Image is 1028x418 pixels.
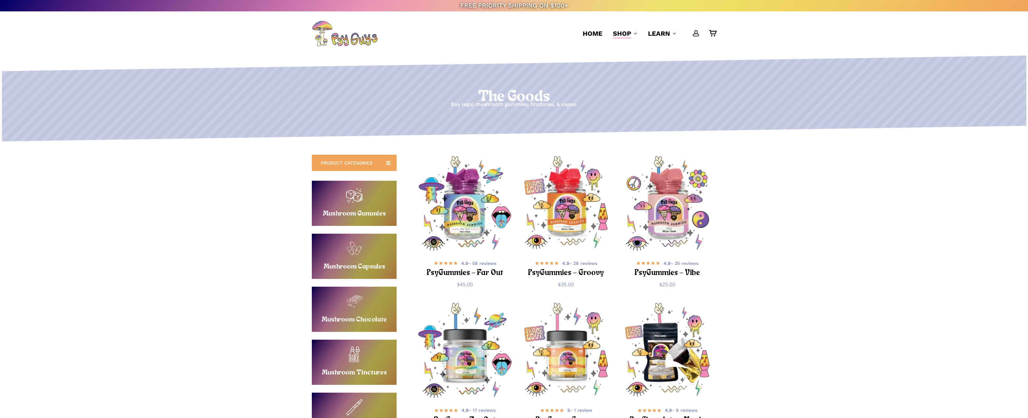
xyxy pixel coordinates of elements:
[562,260,597,267] span: - 28 reviews
[461,260,496,267] span: - 58 reviews
[417,156,513,251] img: Psychedelic mushroom gummies in a colorful jar.
[567,408,570,413] b: 5
[562,261,569,266] b: 4.9
[417,303,513,398] a: PsyCaps - Far Out
[425,267,504,279] h2: PsyGummies – Far Out
[312,20,377,46] img: PsyGuys
[628,259,707,276] a: 4.9- 35 reviews PsyGummies – Vibe
[417,303,513,398] img: Psychedelic mushroom capsules with colorful illustrations.
[620,156,715,251] a: PsyGummies - Vibe
[461,261,468,266] b: 4.9
[620,303,715,398] img: Psy Guys mushroom chocolate packaging with psychedelic designs.
[665,407,697,413] span: - 9 reviews
[462,408,469,413] b: 4.9
[425,259,504,276] a: 4.9- 58 reviews PsyGummies – Far Out
[709,30,716,37] a: Cart
[583,30,603,37] span: Home
[613,30,631,37] span: Shop
[558,281,574,288] bdi: 35.00
[620,303,715,398] a: PsyChocolate - Magic Mushroom Chocolate
[519,156,614,251] img: Psychedelic mushroom gummies jar with colorful designs.
[659,281,662,288] span: $
[583,29,603,38] a: Home
[665,408,672,413] b: 4.9
[664,260,698,267] span: - 35 reviews
[0,88,1028,106] h1: The Goods
[519,303,614,398] a: PsyCaps - Groovy
[321,160,373,166] span: PRODUCT CATEGORIES
[628,267,707,279] h2: PsyGummies – Vibe
[417,156,513,251] a: PsyGummies - Far Out
[462,407,496,413] span: - 17 reviews
[527,267,606,279] h2: PsyGummies – Groovy
[648,29,677,38] a: Learn
[527,259,606,276] a: 4.9- 28 reviews PsyGummies – Groovy
[457,281,473,288] bdi: 45.00
[577,11,716,56] nav: Main Menu
[664,261,671,266] b: 4.9
[558,281,561,288] span: $
[457,281,460,288] span: $
[648,30,670,37] span: Learn
[613,29,638,38] a: Shop
[620,156,715,251] img: Psychedelic mushroom gummies with vibrant icons and symbols.
[312,155,397,171] a: PRODUCT CATEGORIES
[519,156,614,251] a: PsyGummies - Groovy
[519,303,614,398] img: Psychedelic mushroom capsules with colorful retro design.
[0,100,1028,109] p: Buy legal mushroom gummies, tinctures, & vapes.
[567,407,592,413] span: - 1 review
[659,281,675,288] bdi: 25.00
